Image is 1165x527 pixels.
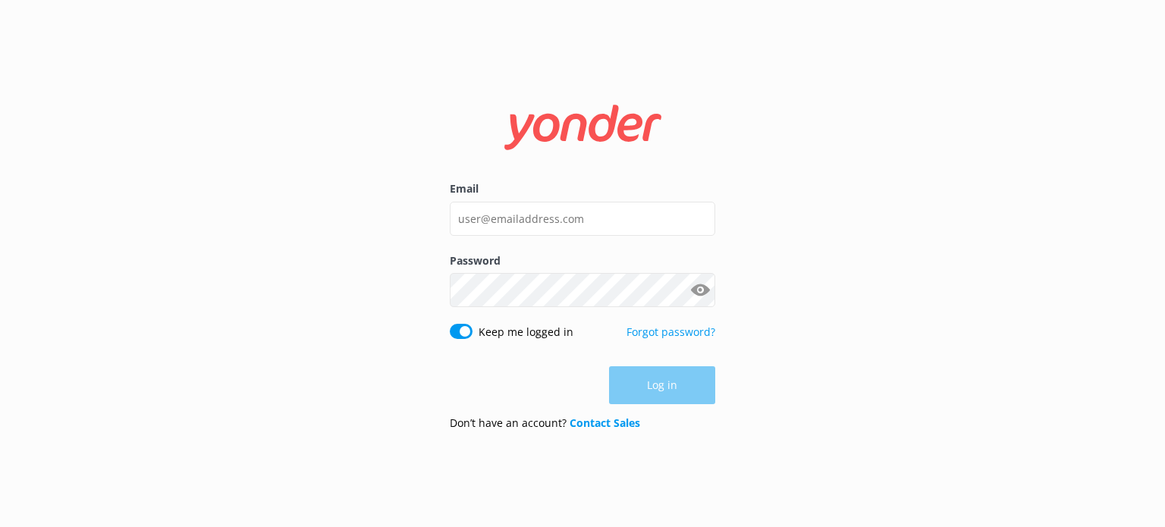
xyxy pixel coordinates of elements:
[626,325,715,339] a: Forgot password?
[450,415,640,431] p: Don’t have an account?
[450,253,715,269] label: Password
[450,202,715,236] input: user@emailaddress.com
[479,324,573,340] label: Keep me logged in
[450,180,715,197] label: Email
[685,275,715,306] button: Show password
[570,416,640,430] a: Contact Sales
